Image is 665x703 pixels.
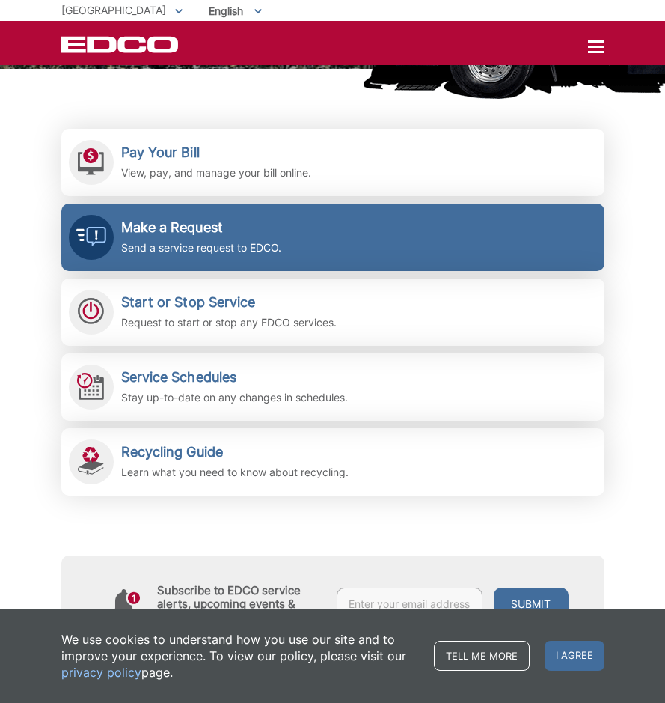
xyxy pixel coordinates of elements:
[157,584,322,624] h4: Subscribe to EDCO service alerts, upcoming events & environmental news:
[61,353,604,421] a: Service Schedules Stay up-to-date on any changes in schedules.
[61,129,604,196] a: Pay Your Bill View, pay, and manage your bill online.
[337,588,482,621] input: Enter your email address...
[121,389,348,406] p: Stay up-to-date on any changes in schedules.
[121,314,337,331] p: Request to start or stop any EDCO services.
[61,36,180,53] a: EDCD logo. Return to the homepage.
[121,294,337,311] h2: Start or Stop Service
[545,641,604,671] span: I agree
[434,641,530,671] a: Tell me more
[121,369,348,386] h2: Service Schedules
[121,240,281,256] p: Send a service request to EDCO.
[121,219,281,236] h2: Make a Request
[61,428,604,496] a: Recycling Guide Learn what you need to know about recycling.
[61,204,604,271] a: Make a Request Send a service request to EDCO.
[121,144,311,161] h2: Pay Your Bill
[61,664,141,681] a: privacy policy
[121,464,349,481] p: Learn what you need to know about recycling.
[61,631,419,681] p: We use cookies to understand how you use our site and to improve your experience. To view our pol...
[494,588,569,621] button: Submit
[121,444,349,460] h2: Recycling Guide
[121,165,311,181] p: View, pay, and manage your bill online.
[61,4,166,16] span: [GEOGRAPHIC_DATA]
